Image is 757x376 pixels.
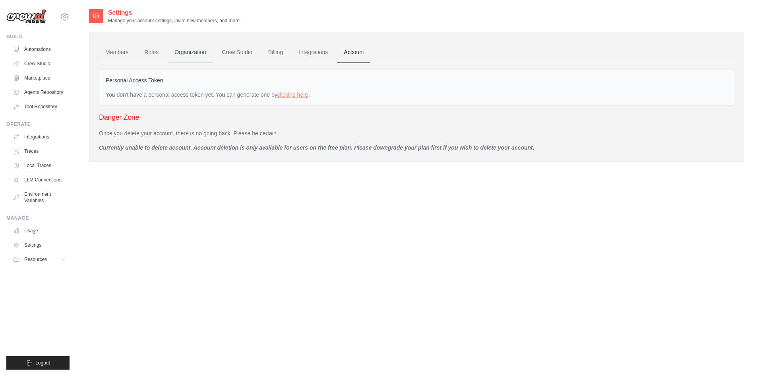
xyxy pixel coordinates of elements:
[138,42,165,63] a: Roles
[6,121,70,127] div: Operate
[10,173,70,186] a: LLM Connections
[10,43,70,56] a: Automations
[6,9,46,24] img: Logo
[277,92,308,98] a: clicking here
[106,76,163,84] label: Personal Access Token
[10,253,70,266] button: Resources
[168,42,212,63] a: Organization
[10,188,70,207] a: Environment Variables
[24,256,47,263] span: Resources
[106,91,728,99] div: You don't have a personal access token yet. You can generate one by .
[10,131,70,143] a: Integrations
[35,360,50,366] span: Logout
[99,112,734,123] h3: Danger Zone
[108,8,241,18] h2: Settings
[99,129,734,137] p: Once you delete your account, there is no going back. Please be certain.
[99,144,734,152] p: Currently unable to delete account. Account deletion is only available for users on the free plan...
[10,145,70,158] a: Traces
[10,57,70,70] a: Crew Studio
[10,72,70,84] a: Marketplace
[6,33,70,40] div: Build
[292,42,334,63] a: Integrations
[262,42,289,63] a: Billing
[108,18,241,24] p: Manage your account settings, invite new members, and more.
[6,215,70,221] div: Manage
[99,42,135,63] a: Members
[337,42,370,63] a: Account
[10,239,70,251] a: Settings
[6,356,70,370] button: Logout
[10,86,70,99] a: Agents Repository
[10,100,70,113] a: Tool Repository
[10,224,70,237] a: Usage
[216,42,259,63] a: Crew Studio
[10,159,70,172] a: Local Traces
